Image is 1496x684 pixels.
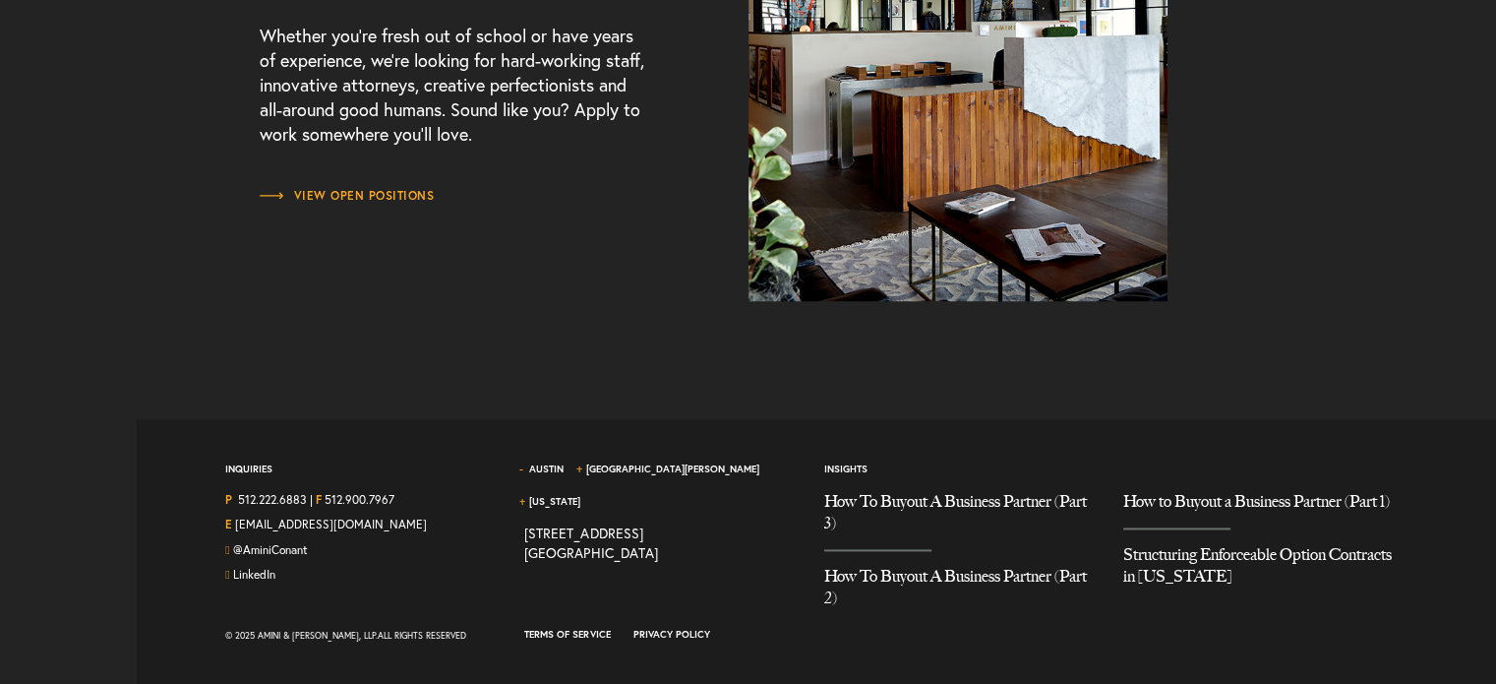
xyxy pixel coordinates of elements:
[316,492,322,507] strong: F
[260,190,435,202] span: View Open Positions
[524,628,610,641] a: Terms of Service
[586,463,759,475] a: [GEOGRAPHIC_DATA][PERSON_NAME]
[1123,491,1393,528] a: How to Buyout a Business Partner (Part 1)
[633,628,710,641] a: Privacy Policy
[238,492,307,507] a: Call us at 5122226883
[1123,529,1393,602] a: Structuring Enforceable Option Contracts in Texas
[235,517,427,531] a: Email Us
[824,463,868,475] a: Insights
[529,495,580,508] a: [US_STATE]
[225,517,232,531] strong: E
[225,492,232,507] strong: P
[225,624,495,648] div: © 2025 Amini & [PERSON_NAME], LLP. All Rights Reserved
[260,186,435,206] a: View Open Positions
[824,491,1094,549] a: How To Buyout A Business Partner (Part 3)
[233,567,275,582] a: Join us on LinkedIn
[524,524,657,562] a: View on map
[233,542,308,557] a: Follow us on Twitter
[310,491,313,512] span: |
[225,463,272,491] span: Inquiries
[325,492,394,507] a: 512.900.7967
[824,551,1094,624] a: How To Buyout A Business Partner (Part 2)
[529,463,564,475] a: Austin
